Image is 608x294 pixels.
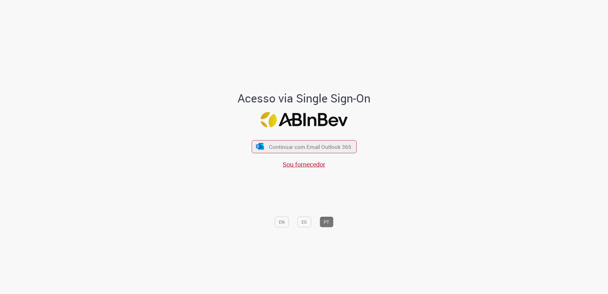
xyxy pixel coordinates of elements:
button: PT [320,216,333,227]
button: EN [275,216,289,227]
img: Logo ABInBev [260,112,348,128]
button: ícone Azure/Microsoft 360 Continuar com Email Outlook 365 [252,140,356,153]
img: ícone Azure/Microsoft 360 [256,143,265,150]
button: ES [297,216,311,227]
span: Continuar com Email Outlook 365 [269,143,351,150]
h1: Acesso via Single Sign-On [216,92,392,104]
a: Sou fornecedor [283,160,325,169]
